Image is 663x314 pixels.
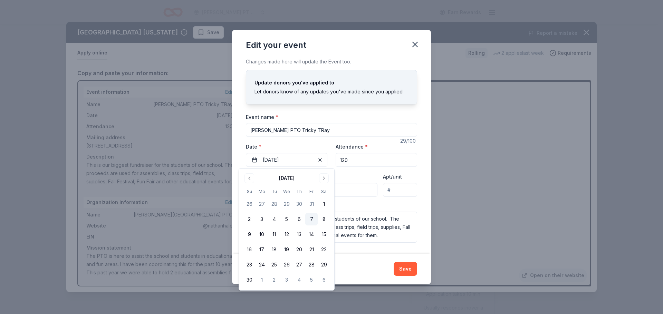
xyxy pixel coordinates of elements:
[305,198,318,210] button: 31
[256,228,268,241] button: 10
[318,188,330,195] th: Saturday
[243,198,256,210] button: 26
[246,153,327,167] button: [DATE]
[256,243,268,256] button: 17
[318,274,330,286] button: 6
[280,259,293,271] button: 26
[293,259,305,271] button: 27
[256,274,268,286] button: 1
[280,188,293,195] th: Wednesday
[318,198,330,210] button: 1
[243,188,256,195] th: Sunday
[256,198,268,210] button: 27
[280,228,293,241] button: 12
[305,228,318,241] button: 14
[268,243,280,256] button: 18
[268,198,280,210] button: 28
[280,198,293,210] button: 29
[256,213,268,225] button: 3
[246,114,278,121] label: Event name
[383,173,402,180] label: Apt/unit
[279,174,295,182] div: [DATE]
[256,259,268,271] button: 24
[246,40,306,51] div: Edit your event
[394,262,417,276] button: Save
[243,243,256,256] button: 16
[336,153,417,167] input: 20
[254,79,409,87] div: Update donors you've applied to
[243,213,256,225] button: 2
[319,173,329,183] button: Go to next month
[246,143,327,150] label: Date
[336,143,368,150] label: Attendance
[268,274,280,286] button: 2
[246,123,417,137] input: Spring Fundraiser
[383,183,417,197] input: #
[244,173,254,183] button: Go to previous month
[268,259,280,271] button: 25
[268,228,280,241] button: 11
[305,243,318,256] button: 21
[293,228,305,241] button: 13
[400,137,417,145] div: 29 /100
[268,213,280,225] button: 4
[293,243,305,256] button: 20
[305,259,318,271] button: 28
[280,213,293,225] button: 5
[293,188,305,195] th: Thursday
[318,259,330,271] button: 29
[243,228,256,241] button: 9
[254,88,409,96] div: Let donors know of any updates you've made since you applied.
[280,274,293,286] button: 3
[305,274,318,286] button: 5
[293,198,305,210] button: 30
[268,188,280,195] th: Tuesday
[318,243,330,256] button: 22
[293,213,305,225] button: 6
[305,213,318,225] button: 7
[256,188,268,195] th: Monday
[318,213,330,225] button: 8
[280,243,293,256] button: 19
[243,259,256,271] button: 23
[246,58,417,66] div: Changes made here will update the Event too.
[305,188,318,195] th: Friday
[243,274,256,286] button: 30
[293,274,305,286] button: 4
[318,228,330,241] button: 15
